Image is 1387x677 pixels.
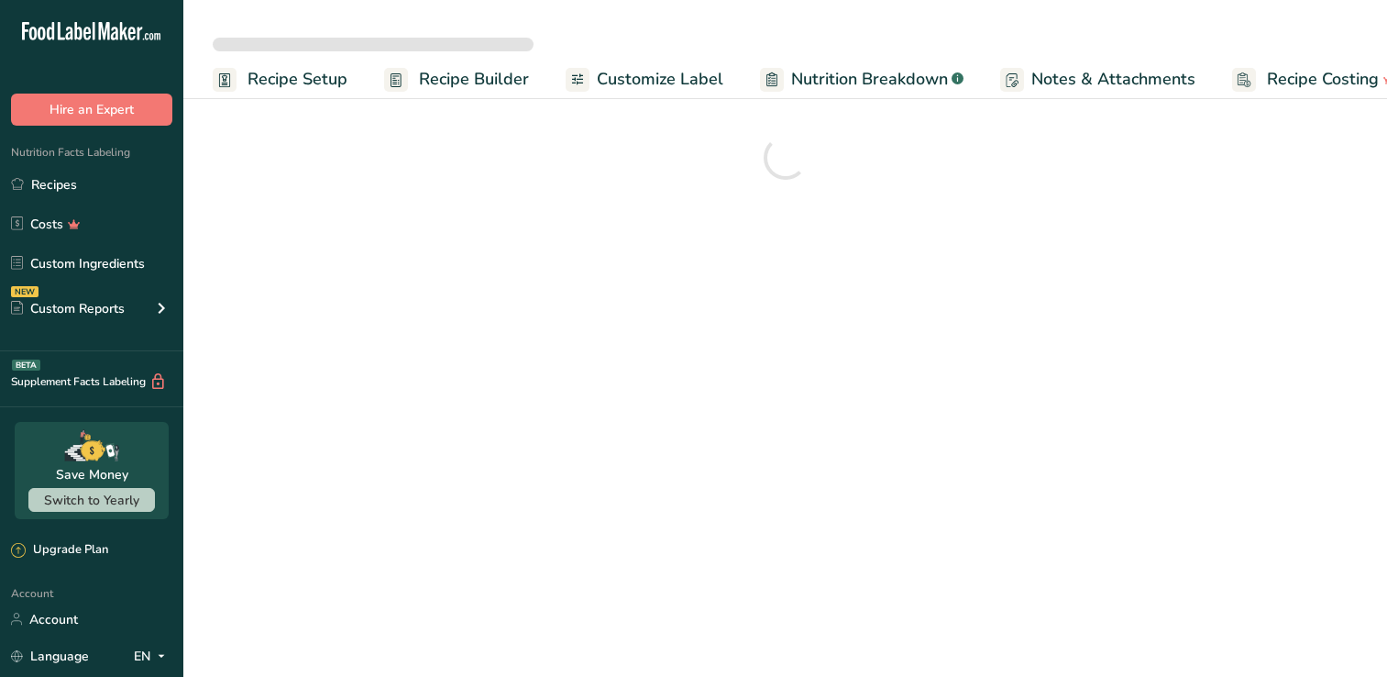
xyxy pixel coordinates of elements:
div: Save Money [56,465,128,484]
div: EN [134,645,172,667]
a: Recipe Setup [213,59,347,100]
a: Customize Label [566,59,723,100]
button: Switch to Yearly [28,488,155,512]
button: Hire an Expert [11,94,172,126]
a: Notes & Attachments [1000,59,1195,100]
a: Nutrition Breakdown [760,59,963,100]
div: Custom Reports [11,299,125,318]
a: Recipe Builder [384,59,529,100]
div: NEW [11,286,39,297]
span: Switch to Yearly [44,492,139,509]
div: BETA [12,360,40,371]
span: Recipe Costing [1267,67,1379,92]
a: Language [11,640,89,672]
span: Notes & Attachments [1031,67,1195,92]
span: Recipe Builder [419,67,529,92]
div: Upgrade Plan [11,541,108,560]
span: Nutrition Breakdown [791,67,948,92]
span: Recipe Setup [248,67,347,92]
span: Customize Label [597,67,723,92]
